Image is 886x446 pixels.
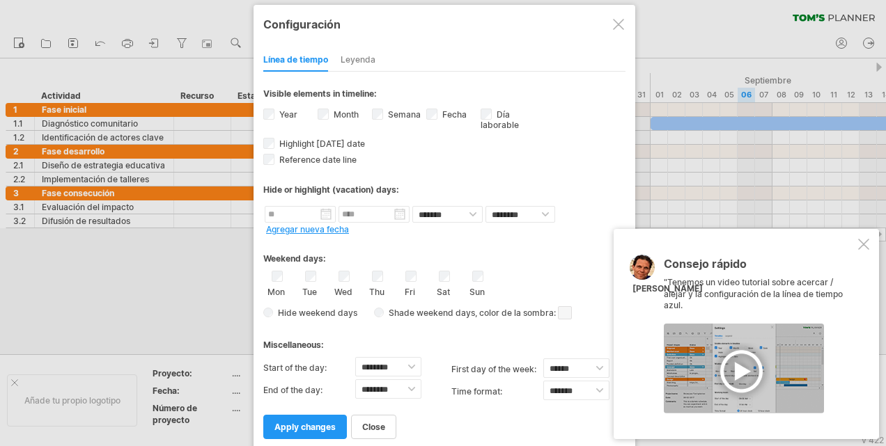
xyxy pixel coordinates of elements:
label: first day of the week: [451,358,543,381]
label: Mon [267,284,285,297]
span: Reference date line [277,154,357,165]
label: Time format: [451,381,543,403]
label: Month [331,109,359,120]
font: , color de la sombra: [475,308,556,318]
div: Leyenda [341,49,375,72]
div: Hide or highlight (vacation) days: [263,184,625,195]
label: Sat [435,284,452,297]
span: apply changes [274,422,336,432]
font: "Tenemos un video tutorial sobre acercar / alejar y la configuración de la línea de tiempo azul. [664,277,843,311]
span: Hide weekend days [273,308,357,318]
label: Wed [334,284,352,297]
label: Sun [468,284,485,297]
div: Línea de tiempo [263,49,328,72]
font: Semana [388,109,421,120]
div: Configuración [263,11,625,36]
a: Agregar nueva fecha [266,224,349,234]
label: Tue [301,284,318,297]
div: [PERSON_NAME] [632,283,703,295]
label: Year [277,109,297,120]
span: close [362,422,385,432]
div: Visible elements in timeline: [263,88,625,103]
span: Shade weekend days [384,308,475,318]
div: Weekend days: [263,240,625,267]
span: click here to change the shade color [558,306,572,319]
font: Día laborable [481,109,519,130]
span: Highlight [DATE] date [277,138,365,149]
div: Miscellaneous: [263,326,625,353]
div: Consejo rápido [664,258,855,277]
label: Fri [401,284,419,297]
font: Fecha [442,109,467,120]
a: apply changes [263,415,347,439]
label: Thu [368,284,385,297]
label: End of the day: [263,379,355,401]
label: Start of the day: [263,357,355,379]
a: close [351,415,396,439]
